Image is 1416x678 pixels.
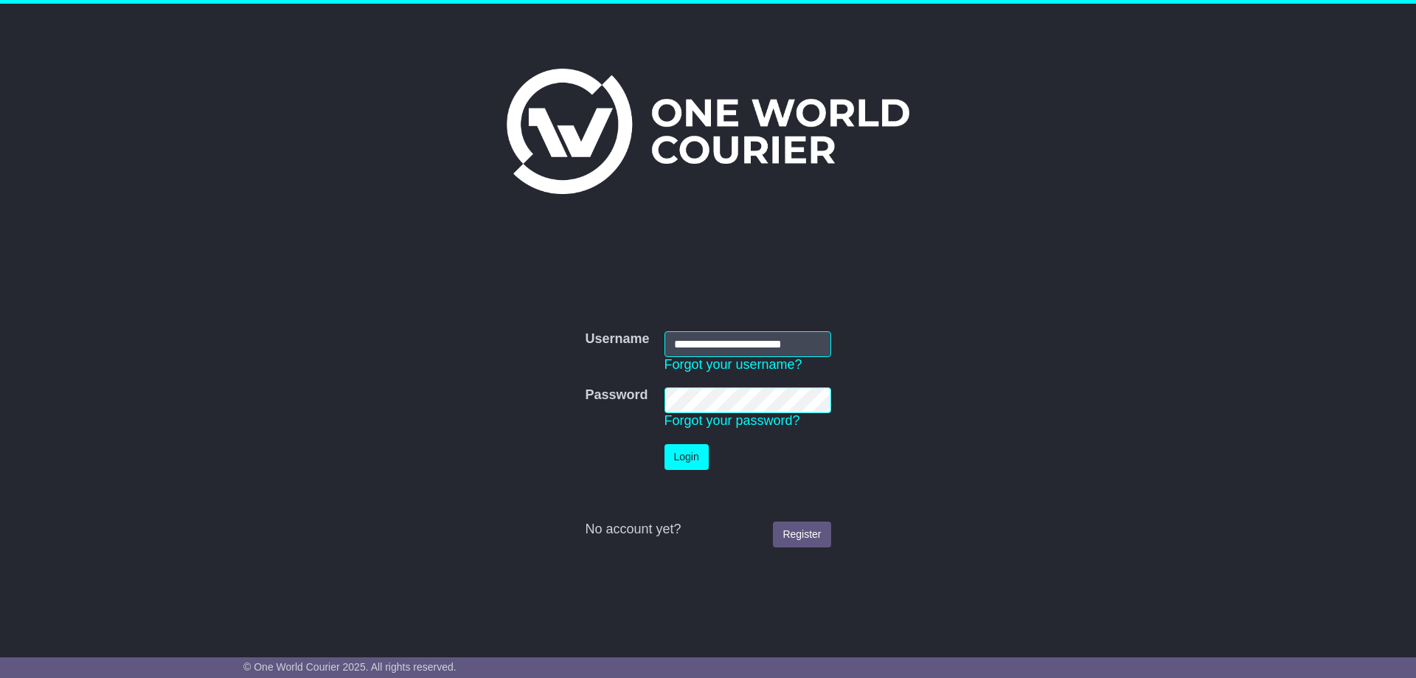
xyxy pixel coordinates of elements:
label: Password [585,387,648,404]
div: No account yet? [585,522,830,538]
a: Forgot your password? [664,413,800,428]
a: Forgot your username? [664,357,802,372]
button: Login [664,444,709,470]
label: Username [585,331,649,347]
img: One World [507,69,909,194]
a: Register [773,522,830,547]
span: © One World Courier 2025. All rights reserved. [243,661,457,673]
